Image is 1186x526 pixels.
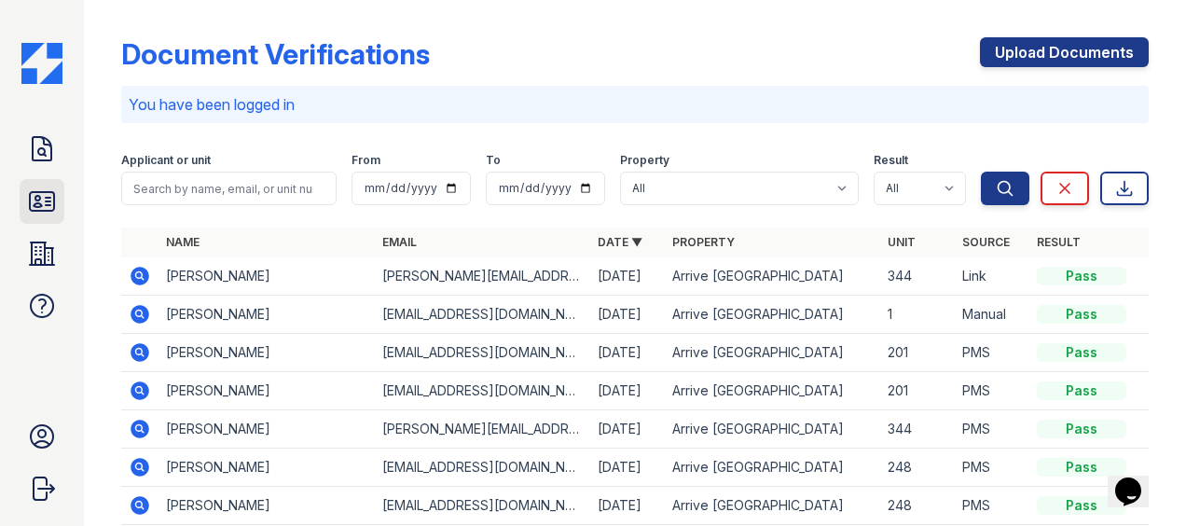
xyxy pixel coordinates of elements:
[590,372,665,410] td: [DATE]
[590,334,665,372] td: [DATE]
[1037,458,1126,477] div: Pass
[665,296,880,334] td: Arrive [GEOGRAPHIC_DATA]
[121,37,430,71] div: Document Verifications
[955,487,1029,525] td: PMS
[121,172,337,205] input: Search by name, email, or unit number
[955,449,1029,487] td: PMS
[590,257,665,296] td: [DATE]
[352,153,380,168] label: From
[129,93,1141,116] p: You have been logged in
[159,296,374,334] td: [PERSON_NAME]
[159,487,374,525] td: [PERSON_NAME]
[665,410,880,449] td: Arrive [GEOGRAPHIC_DATA]
[665,487,880,525] td: Arrive [GEOGRAPHIC_DATA]
[159,410,374,449] td: [PERSON_NAME]
[121,153,211,168] label: Applicant or unit
[888,235,916,249] a: Unit
[375,449,590,487] td: [EMAIL_ADDRESS][DOMAIN_NAME]
[665,449,880,487] td: Arrive [GEOGRAPHIC_DATA]
[159,372,374,410] td: [PERSON_NAME]
[962,235,1010,249] a: Source
[1108,451,1167,507] iframe: chat widget
[590,487,665,525] td: [DATE]
[590,410,665,449] td: [DATE]
[486,153,501,168] label: To
[375,410,590,449] td: [PERSON_NAME][EMAIL_ADDRESS][DOMAIN_NAME]
[382,235,417,249] a: Email
[955,296,1029,334] td: Manual
[955,410,1029,449] td: PMS
[375,334,590,372] td: [EMAIL_ADDRESS][DOMAIN_NAME]
[159,449,374,487] td: [PERSON_NAME]
[955,334,1029,372] td: PMS
[166,235,200,249] a: Name
[1037,343,1126,362] div: Pass
[1037,267,1126,285] div: Pass
[880,372,955,410] td: 201
[159,334,374,372] td: [PERSON_NAME]
[598,235,642,249] a: Date ▼
[665,334,880,372] td: Arrive [GEOGRAPHIC_DATA]
[1037,420,1126,438] div: Pass
[880,487,955,525] td: 248
[880,410,955,449] td: 344
[665,372,880,410] td: Arrive [GEOGRAPHIC_DATA]
[590,296,665,334] td: [DATE]
[620,153,669,168] label: Property
[665,257,880,296] td: Arrive [GEOGRAPHIC_DATA]
[672,235,735,249] a: Property
[375,487,590,525] td: [EMAIL_ADDRESS][DOMAIN_NAME]
[590,449,665,487] td: [DATE]
[880,334,955,372] td: 201
[1037,235,1081,249] a: Result
[880,449,955,487] td: 248
[955,372,1029,410] td: PMS
[955,257,1029,296] td: Link
[880,257,955,296] td: 344
[1037,305,1126,324] div: Pass
[1037,381,1126,400] div: Pass
[1037,496,1126,515] div: Pass
[375,372,590,410] td: [EMAIL_ADDRESS][DOMAIN_NAME]
[880,296,955,334] td: 1
[874,153,908,168] label: Result
[375,257,590,296] td: [PERSON_NAME][EMAIL_ADDRESS][DOMAIN_NAME]
[980,37,1149,67] a: Upload Documents
[159,257,374,296] td: [PERSON_NAME]
[21,43,62,84] img: CE_Icon_Blue-c292c112584629df590d857e76928e9f676e5b41ef8f769ba2f05ee15b207248.png
[375,296,590,334] td: [EMAIL_ADDRESS][DOMAIN_NAME]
